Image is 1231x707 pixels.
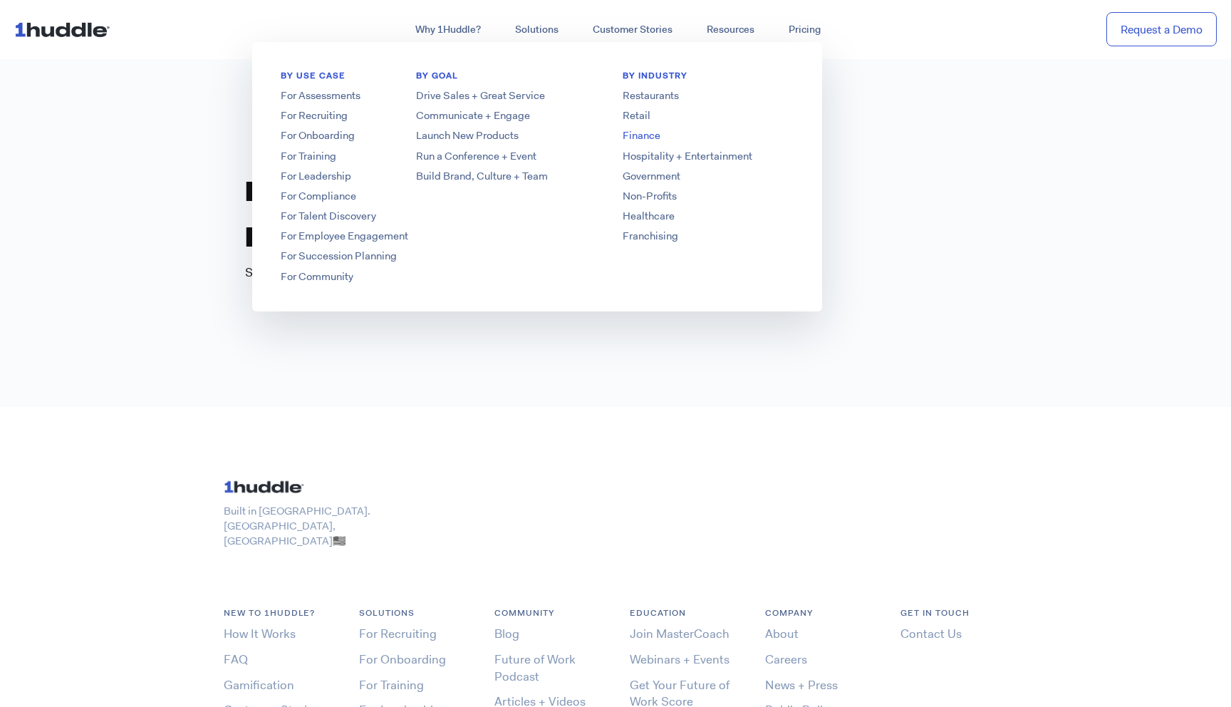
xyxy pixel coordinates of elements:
[14,16,116,43] img: ...
[772,17,838,43] a: Pricing
[252,249,480,264] a: For Succession Planning
[594,128,822,143] a: Finance
[252,108,480,123] a: For Recruiting
[494,651,576,684] a: Future of Work Podcast
[252,189,480,204] a: For Compliance
[765,677,838,693] a: News + Press
[252,269,480,284] a: For Community
[359,626,437,641] a: For Recruiting
[900,626,962,641] a: Contact Us
[224,626,296,641] a: How It Works
[900,607,1007,620] h6: Get in Touch
[224,607,331,620] h6: NEW TO 1HUDDLE?
[594,189,822,204] a: Non-Profits
[1106,12,1217,47] a: Request a Demo
[224,475,309,498] img: ...
[245,264,986,282] p: Sorry, the page you were looking for at this URL was not found.
[359,607,466,620] h6: Solutions
[224,504,398,549] p: Built in [GEOGRAPHIC_DATA]. [GEOGRAPHIC_DATA], [GEOGRAPHIC_DATA]
[252,128,480,143] a: For Onboarding
[594,169,822,184] a: Government
[765,607,872,620] h6: COMPANY
[576,17,690,43] a: Customer Stories
[630,626,729,641] a: Join MasterCoach
[388,69,615,88] h6: BY GOAL
[388,128,615,143] a: Launch New Products
[594,229,822,244] a: Franchising
[252,88,480,103] a: For Assessments
[359,677,424,693] a: For Training
[245,219,986,253] h1: Error 404
[594,69,822,88] h6: By Industry
[630,651,729,667] a: Webinars + Events
[245,173,986,207] h1: Page not found
[388,149,615,164] a: Run a Conference + Event
[398,17,498,43] a: Why 1Huddle?
[765,626,799,641] a: About
[359,651,446,667] a: For Onboarding
[594,88,822,103] a: Restaurants
[388,108,615,123] a: Communicate + Engage
[252,149,480,164] a: For Training
[494,607,601,620] h6: COMMUNITY
[630,607,737,620] h6: Education
[252,229,480,244] a: For Employee Engagement
[594,149,822,164] a: Hospitality + Entertainment
[252,209,480,224] a: For Talent Discovery
[388,88,615,103] a: Drive Sales + Great Service
[594,108,822,123] a: Retail
[252,69,480,88] h6: BY USE CASE
[690,17,772,43] a: Resources
[224,677,294,693] a: Gamification
[765,651,807,667] a: Careers
[252,169,480,184] a: For Leadership
[388,169,615,184] a: Build Brand, Culture + Team
[594,209,822,224] a: Healthcare
[333,534,346,548] span: 🇺🇸
[498,17,576,43] a: Solutions
[494,626,519,641] a: Blog
[224,651,248,667] a: FAQ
